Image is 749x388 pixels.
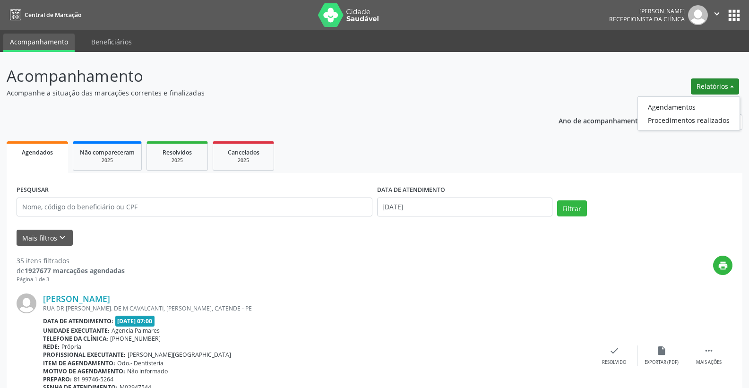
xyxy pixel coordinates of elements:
div: [PERSON_NAME] [609,7,685,15]
div: Mais ações [696,359,722,366]
b: Preparo: [43,375,72,383]
div: 2025 [80,157,135,164]
div: 2025 [154,157,201,164]
b: Unidade executante: [43,327,110,335]
input: Nome, código do beneficiário ou CPF [17,198,372,216]
strong: 1927677 marcações agendadas [25,266,125,275]
b: Item de agendamento: [43,359,115,367]
b: Telefone da clínica: [43,335,108,343]
div: de [17,266,125,276]
label: DATA DE ATENDIMENTO [377,183,445,198]
a: Agendamentos [638,100,740,113]
button: Relatórios [691,78,739,95]
span: [DATE] 07:00 [115,316,155,327]
a: [PERSON_NAME] [43,293,110,304]
i: check [609,345,620,356]
div: 2025 [220,157,267,164]
span: Própria [61,343,81,351]
div: Exportar (PDF) [645,359,679,366]
p: Acompanhamento [7,64,522,88]
div: Página 1 de 3 [17,276,125,284]
span: Cancelados [228,148,259,156]
img: img [17,293,36,313]
b: Profissional executante: [43,351,126,359]
a: Beneficiários [85,34,138,50]
span: 81 99746-5264 [74,375,113,383]
b: Rede: [43,343,60,351]
span: Odo.- Dentisteria [117,359,164,367]
span: Central de Marcação [25,11,81,19]
span: [PHONE_NUMBER] [110,335,161,343]
span: Não informado [127,367,168,375]
i: keyboard_arrow_down [57,233,68,243]
button: Filtrar [557,200,587,216]
i:  [712,9,722,19]
span: Resolvidos [163,148,192,156]
i:  [704,345,714,356]
span: Não compareceram [80,148,135,156]
b: Motivo de agendamento: [43,367,125,375]
b: Data de atendimento: [43,317,113,325]
img: img [688,5,708,25]
p: Acompanhe a situação das marcações correntes e finalizadas [7,88,522,98]
div: RUA DR [PERSON_NAME]. DE M CAVALCANTI, [PERSON_NAME], CATENDE - PE [43,304,591,312]
i: print [718,260,728,271]
input: Selecione um intervalo [377,198,552,216]
button: print [713,256,732,275]
button: apps [726,7,742,24]
a: Procedimentos realizados [638,113,740,127]
span: [PERSON_NAME][GEOGRAPHIC_DATA] [128,351,231,359]
label: PESQUISAR [17,183,49,198]
span: Agendados [22,148,53,156]
ul: Relatórios [637,96,740,130]
p: Ano de acompanhamento [559,114,642,126]
button: Mais filtroskeyboard_arrow_down [17,230,73,246]
a: Central de Marcação [7,7,81,23]
span: Recepcionista da clínica [609,15,685,23]
span: Agencia Palmares [112,327,160,335]
div: 35 itens filtrados [17,256,125,266]
button:  [708,5,726,25]
i: insert_drive_file [656,345,667,356]
a: Acompanhamento [3,34,75,52]
div: Resolvido [602,359,626,366]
